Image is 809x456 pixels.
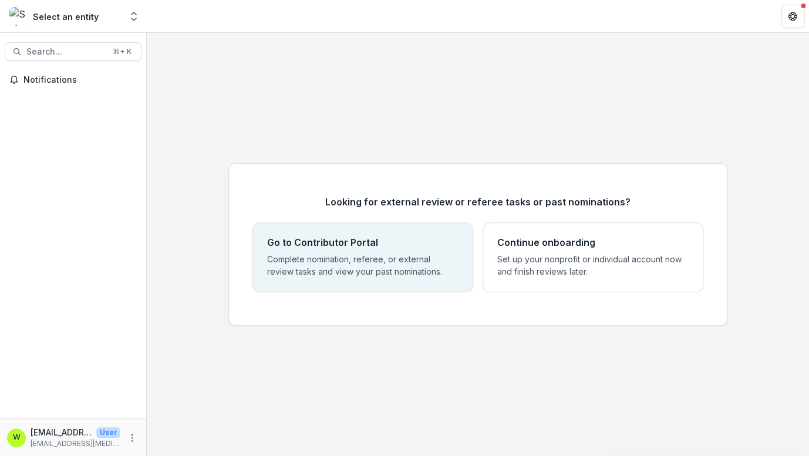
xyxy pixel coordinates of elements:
button: Search... [5,42,141,61]
button: Notifications [5,70,141,89]
div: Go to Contributor PortalComplete nomination, referee, or external review tasks and view your past... [252,222,473,292]
img: Select an entity [9,7,28,26]
p: [EMAIL_ADDRESS][MEDICAL_DATA][DOMAIN_NAME] [31,438,120,449]
div: Continue onboardingSet up your nonprofit or individual account now and finish reviews later. [483,222,703,292]
p: User [96,427,120,438]
p: Set up your nonprofit or individual account now and finish reviews later. [497,253,689,278]
h3: Looking for external review or referee tasks or past nominations? [325,197,631,208]
span: Notifications [23,75,137,85]
button: Get Help [781,5,804,28]
h4: Continue onboarding [497,237,595,248]
h4: Go to Contributor Portal [267,237,378,248]
button: Open entity switcher [126,5,142,28]
span: Search... [26,47,106,57]
button: More [125,431,139,445]
p: [EMAIL_ADDRESS][MEDICAL_DATA][DOMAIN_NAME] [31,426,92,438]
div: wade_harper@hms.harvard.edu [13,434,21,441]
div: ⌘ + K [110,45,134,58]
div: Select an entity [33,11,99,23]
p: Complete nomination, referee, or external review tasks and view your past nominations. [267,253,459,278]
